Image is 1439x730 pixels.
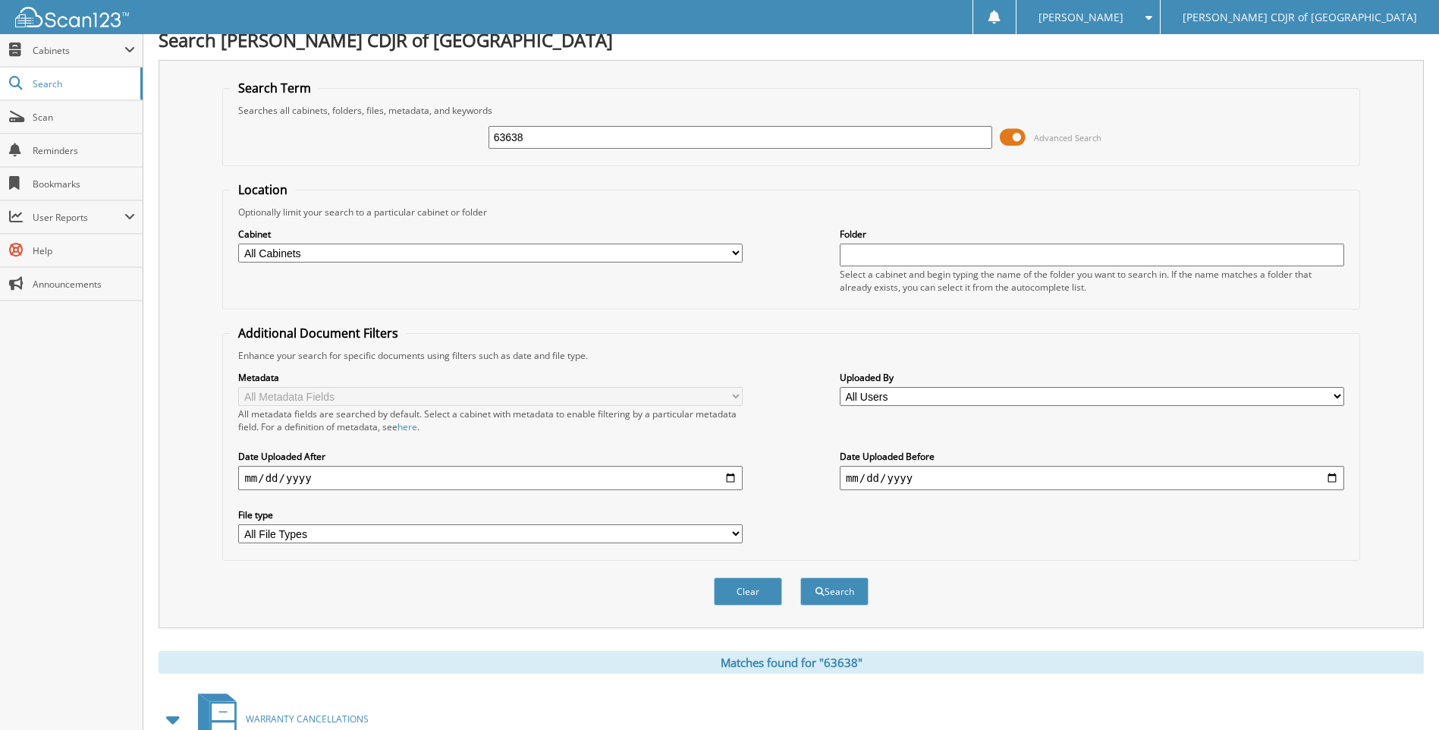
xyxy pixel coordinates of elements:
[231,181,295,198] legend: Location
[238,228,743,241] label: Cabinet
[231,80,319,96] legend: Search Term
[15,7,129,27] img: scan123-logo-white.svg
[33,77,133,90] span: Search
[33,278,135,291] span: Announcements
[238,407,743,433] div: All metadata fields are searched by default. Select a cabinet with metadata to enable filtering b...
[714,577,782,606] button: Clear
[231,104,1351,117] div: Searches all cabinets, folders, files, metadata, and keywords
[1363,657,1439,730] iframe: Chat Widget
[246,713,369,725] span: WARRANTY CANCELLATIONS
[159,651,1424,674] div: Matches found for "63638"
[1034,132,1101,143] span: Advanced Search
[238,508,743,521] label: File type
[840,268,1344,294] div: Select a cabinet and begin typing the name of the folder you want to search in. If the name match...
[33,111,135,124] span: Scan
[238,371,743,384] label: Metadata
[231,325,406,341] legend: Additional Document Filters
[231,349,1351,362] div: Enhance your search for specific documents using filters such as date and file type.
[800,577,869,606] button: Search
[238,450,743,463] label: Date Uploaded After
[840,466,1344,490] input: end
[33,144,135,157] span: Reminders
[840,450,1344,463] label: Date Uploaded Before
[231,206,1351,219] div: Optionally limit your search to a particular cabinet or folder
[840,371,1344,384] label: Uploaded By
[33,211,124,224] span: User Reports
[1183,13,1417,22] span: [PERSON_NAME] CDJR of [GEOGRAPHIC_DATA]
[840,228,1344,241] label: Folder
[33,244,135,257] span: Help
[1038,13,1123,22] span: [PERSON_NAME]
[159,27,1424,52] h1: Search [PERSON_NAME] CDJR of [GEOGRAPHIC_DATA]
[33,44,124,57] span: Cabinets
[33,178,135,190] span: Bookmarks
[397,420,417,433] a: here
[238,466,743,490] input: start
